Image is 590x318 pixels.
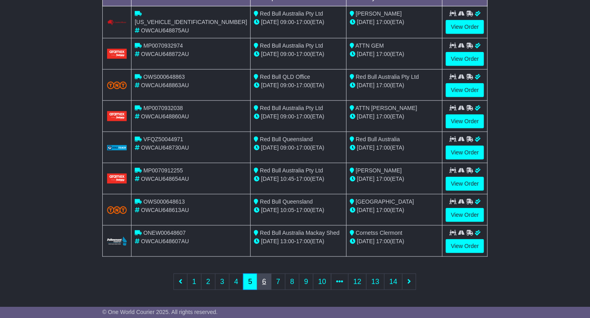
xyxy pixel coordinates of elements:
[366,274,385,290] a: 13
[357,82,375,88] span: [DATE]
[254,175,343,183] div: - (ETA)
[350,206,439,214] div: (ETA)
[357,144,375,151] span: [DATE]
[350,175,439,183] div: (ETA)
[356,198,414,205] span: [GEOGRAPHIC_DATA]
[261,176,279,182] span: [DATE]
[357,176,375,182] span: [DATE]
[254,81,343,90] div: - (ETA)
[446,177,484,191] a: View Order
[261,113,279,120] span: [DATE]
[257,274,271,290] a: 6
[296,207,310,213] span: 17:00
[296,144,310,151] span: 17:00
[254,206,343,214] div: - (ETA)
[135,19,247,25] span: [US_VEHICLE_IDENTIFICATION_NUMBER]
[141,113,189,120] span: OWCAU648860AU
[254,50,343,58] div: - (ETA)
[356,167,402,174] span: [PERSON_NAME]
[243,274,257,290] a: 5
[187,274,201,290] a: 1
[446,114,484,128] a: View Order
[260,105,323,111] span: Red Bull Australia Pty Ltd
[296,113,310,120] span: 17:00
[144,167,183,174] span: MP0070912255
[357,207,375,213] span: [DATE]
[350,144,439,152] div: (ETA)
[376,82,390,88] span: 17:00
[280,19,294,25] span: 09:00
[144,230,186,236] span: ONEW00648607
[215,274,229,290] a: 3
[376,207,390,213] span: 17:00
[261,238,279,244] span: [DATE]
[107,145,127,150] img: GetCarrierServiceLogo
[350,50,439,58] div: (ETA)
[376,51,390,57] span: 17:00
[280,113,294,120] span: 09:00
[261,19,279,25] span: [DATE]
[144,105,183,111] span: MP0070932038
[296,19,310,25] span: 17:00
[384,274,403,290] a: 14
[280,207,294,213] span: 10:05
[355,105,417,111] span: ATTN [PERSON_NAME]
[254,144,343,152] div: - (ETA)
[141,238,189,244] span: OWCAU648607AU
[107,237,127,246] img: Followmont_Transport.png
[446,208,484,222] a: View Order
[260,74,310,80] span: Red Bull QLD Office
[280,238,294,244] span: 13:00
[254,237,343,246] div: - (ETA)
[299,274,313,290] a: 9
[350,237,439,246] div: (ETA)
[446,83,484,97] a: View Order
[141,27,189,34] span: OWCAU648875AU
[285,274,299,290] a: 8
[280,82,294,88] span: 09:00
[280,51,294,57] span: 09:00
[261,207,279,213] span: [DATE]
[260,136,313,142] span: Red Bull Queensland
[107,174,127,184] img: Aramex.png
[107,82,127,89] img: TNT_Domestic.png
[260,198,313,205] span: Red Bull Queensland
[260,42,323,49] span: Red Bull Australia Pty Ltd
[376,238,390,244] span: 17:00
[350,81,439,90] div: (ETA)
[260,167,323,174] span: Red Bull Australia Pty Ltd
[261,51,279,57] span: [DATE]
[102,309,218,315] span: © One World Courier 2025. All rights reserved.
[141,82,189,88] span: OWCAU648863AU
[356,74,419,80] span: Red Bull Australia Pty Ltd
[280,144,294,151] span: 09:00
[144,42,183,49] span: MP0070932974
[201,274,215,290] a: 2
[107,206,127,214] img: TNT_Domestic.png
[357,238,375,244] span: [DATE]
[350,112,439,121] div: (ETA)
[357,113,375,120] span: [DATE]
[376,176,390,182] span: 17:00
[107,49,127,59] img: Aramex.png
[376,144,390,151] span: 17:00
[355,42,384,49] span: ATTN GEM
[261,144,279,151] span: [DATE]
[141,144,189,151] span: OWCAU648730AU
[376,19,390,25] span: 17:00
[348,274,367,290] a: 12
[446,239,484,253] a: View Order
[280,176,294,182] span: 10:45
[144,74,185,80] span: OWS000648863
[296,238,310,244] span: 17:00
[356,10,402,17] span: [PERSON_NAME]
[376,113,390,120] span: 17:00
[144,136,183,142] span: VFQZ50044971
[356,230,403,236] span: Cornetss Clermont
[260,230,339,236] span: Red Bull Australia Mackay Shed
[260,10,323,17] span: Red Bull Australia Pty Ltd
[141,176,189,182] span: OWCAU648654AU
[144,198,185,205] span: OWS000648613
[296,51,310,57] span: 17:00
[229,274,243,290] a: 4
